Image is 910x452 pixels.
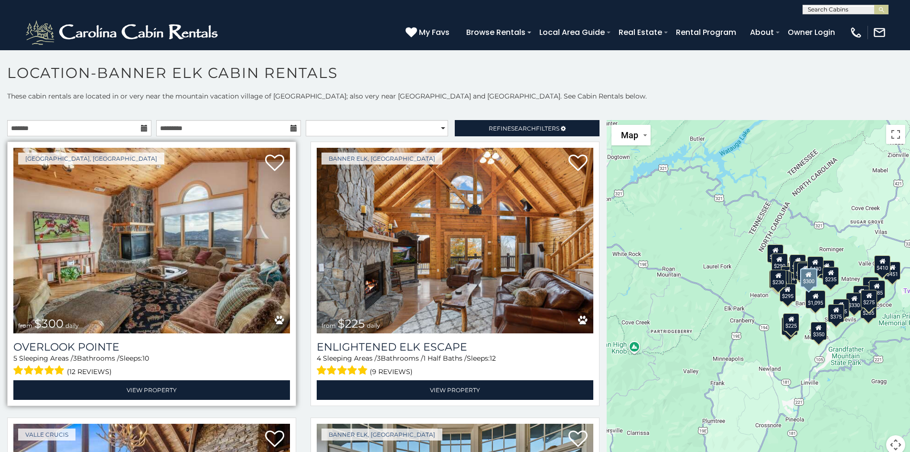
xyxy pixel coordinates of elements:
[73,354,77,363] span: 3
[846,293,863,311] div: $330
[317,354,321,363] span: 4
[861,289,878,308] div: $275
[875,255,891,274] div: $410
[860,300,877,319] div: $265
[455,120,599,136] a: RefineSearchFilters
[34,317,64,331] span: $300
[13,353,290,378] div: Sleeping Areas / Bathrooms / Sleeps:
[24,18,222,47] img: White-1-2.png
[886,125,905,144] button: Toggle fullscreen view
[321,322,336,329] span: from
[321,153,442,165] a: Banner Elk, [GEOGRAPHIC_DATA]
[67,365,112,378] span: (12 reviews)
[783,313,800,331] div: $225
[18,322,32,329] span: from
[828,304,845,322] div: $375
[419,26,450,38] span: My Favs
[568,430,588,450] a: Add to favorites
[811,322,827,340] div: $350
[265,430,284,450] a: Add to favorites
[461,24,530,41] a: Browse Rentals
[13,354,17,363] span: 5
[568,154,588,174] a: Add to favorites
[614,24,667,41] a: Real Estate
[511,125,536,132] span: Search
[317,353,593,378] div: Sleeping Areas / Bathrooms / Sleeps:
[611,125,651,145] button: Change map style
[854,285,870,303] div: $400
[823,266,839,285] div: $235
[490,354,496,363] span: 12
[797,262,814,280] div: $570
[745,24,779,41] a: About
[771,254,788,272] div: $290
[13,380,290,400] a: View Property
[317,380,593,400] a: View Property
[321,429,442,441] a: Banner Elk, [GEOGRAPHIC_DATA]
[367,322,380,329] span: daily
[13,341,290,353] a: Overlook Pointe
[535,24,610,41] a: Local Area Guide
[317,341,593,353] a: Enlightened Elk Escape
[13,148,290,333] img: Overlook Pointe
[265,154,284,174] a: Add to favorites
[781,266,797,285] div: $424
[873,26,886,39] img: mail-regular-white.png
[423,354,467,363] span: 1 Half Baths /
[790,254,806,272] div: $535
[671,24,741,41] a: Rental Program
[800,268,817,287] div: $300
[317,148,593,333] a: Enlightened Elk Escape from $225 daily
[771,269,787,287] div: $230
[869,280,885,298] div: $485
[819,260,835,278] div: $235
[783,24,840,41] a: Owner Login
[794,261,810,279] div: $460
[807,256,824,274] div: $430
[621,130,638,140] span: Map
[18,429,75,441] a: Valle Crucis
[833,298,849,317] div: $305
[863,276,879,295] div: $400
[406,26,452,39] a: My Favs
[377,354,381,363] span: 3
[13,148,290,333] a: Overlook Pointe from $300 daily
[142,354,149,363] span: 10
[317,148,593,333] img: Enlightened Elk Escape
[780,284,796,302] div: $295
[338,317,365,331] span: $225
[18,153,164,165] a: [GEOGRAPHIC_DATA], [GEOGRAPHIC_DATA]
[806,290,826,309] div: $1,095
[370,365,413,378] span: (9 reviews)
[489,125,559,132] span: Refine Filters
[65,322,79,329] span: daily
[849,26,863,39] img: phone-regular-white.png
[769,270,785,288] div: $305
[768,244,784,262] div: $720
[885,261,901,279] div: $451
[782,317,798,335] div: $355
